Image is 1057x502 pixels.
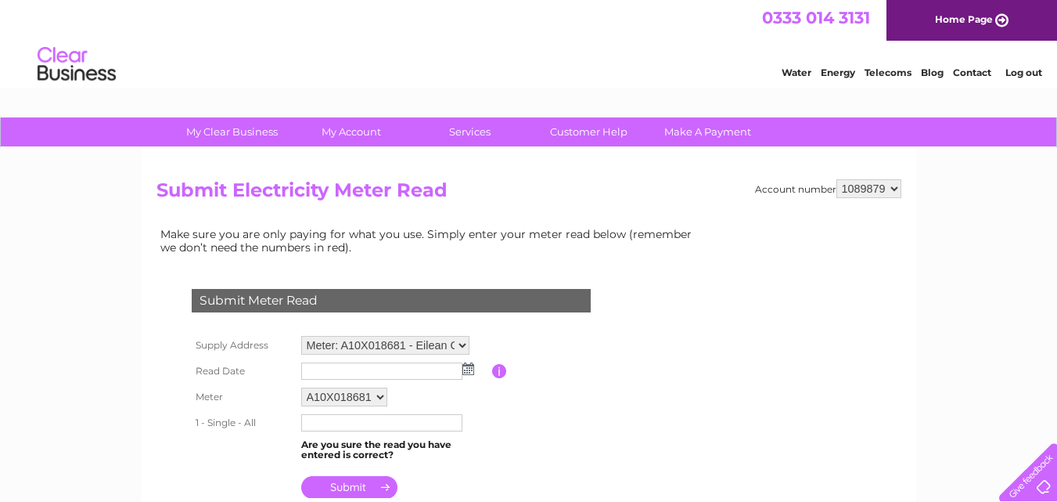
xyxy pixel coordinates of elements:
[188,410,297,435] th: 1 - Single - All
[755,179,901,198] div: Account number
[156,224,704,257] td: Make sure you are only paying for what you use. Simply enter your meter read below (remember we d...
[1005,67,1042,78] a: Log out
[286,117,415,146] a: My Account
[192,289,591,312] div: Submit Meter Read
[643,117,772,146] a: Make A Payment
[156,179,901,209] h2: Submit Electricity Meter Read
[524,117,653,146] a: Customer Help
[462,363,474,375] img: ...
[188,384,297,410] th: Meter
[188,359,297,384] th: Read Date
[953,67,991,78] a: Contact
[160,9,899,76] div: Clear Business is a trading name of Verastar Limited (registered in [GEOGRAPHIC_DATA] No. 3667643...
[297,435,492,465] td: Are you sure the read you have entered is correct?
[405,117,534,146] a: Services
[301,476,397,498] input: Submit
[492,364,507,378] input: Information
[762,8,870,27] a: 0333 014 3131
[921,67,944,78] a: Blog
[865,67,911,78] a: Telecoms
[821,67,855,78] a: Energy
[188,332,297,359] th: Supply Address
[167,117,297,146] a: My Clear Business
[782,67,811,78] a: Water
[37,41,117,88] img: logo.png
